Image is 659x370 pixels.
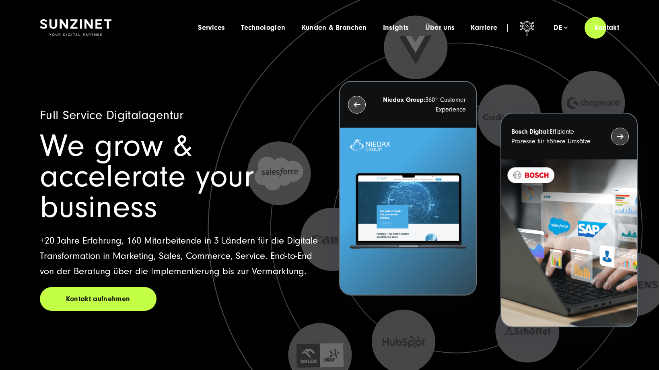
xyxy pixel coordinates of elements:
[40,233,320,279] p: +20 Jahre Erfahrung, 160 Mitarbeitende in 3 Ländern für die Digitale Transformation in Marketing,...
[501,159,637,327] img: BOSCH - Kundeprojekt - Digital Transformation Agentur SUNZINET
[340,128,476,295] img: Letztes Projekt von Niedax. Ein Laptop auf dem die Niedax Website geöffnet ist, auf blauem Hinter...
[511,128,550,135] strong: Bosch Digital:
[40,19,111,36] img: SUNZINET Full Service Digital Agentur
[241,24,285,32] a: Technologien
[585,16,629,39] a: Kontakt
[339,81,476,296] button: Niedax Group:360° Customer Experience Letztes Projekt von Niedax. Ein Laptop auf dem die Niedax W...
[380,95,465,114] p: 360° Customer Experience
[554,24,568,32] div: de
[425,24,455,32] a: Über uns
[511,127,597,146] p: Effiziente Prozesse für höhere Umsätze
[198,24,225,32] a: Services
[40,131,320,223] h1: We grow & accelerate your business
[383,24,409,32] a: Insights
[40,287,157,311] a: Kontakt aufnehmen
[302,24,367,32] a: Kunden & Branchen
[383,96,425,103] strong: Niedax Group:
[500,113,638,327] button: Bosch Digital:Effiziente Prozesse für höhere Umsätze BOSCH - Kundeprojekt - Digital Transformatio...
[471,24,497,32] a: Karriere
[40,108,184,122] span: Full Service Digitalagentur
